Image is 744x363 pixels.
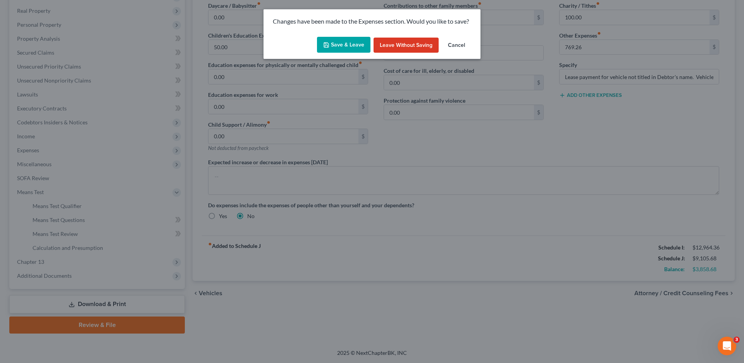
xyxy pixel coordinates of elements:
span: 3 [734,337,740,343]
iframe: Intercom live chat [718,337,736,355]
button: Save & Leave [317,37,370,53]
button: Leave without Saving [374,38,439,53]
button: Cancel [442,38,471,53]
p: Changes have been made to the Expenses section. Would you like to save? [273,17,471,26]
